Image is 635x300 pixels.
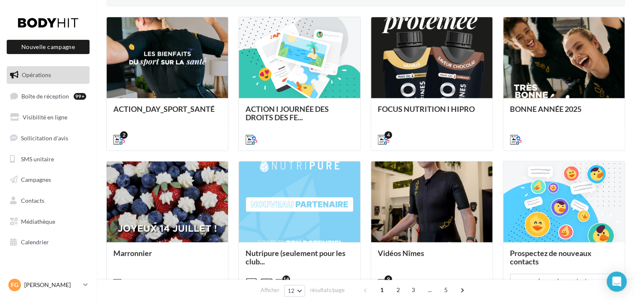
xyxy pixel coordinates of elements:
span: Boîte de réception [21,92,69,99]
span: ... [423,283,436,297]
span: ACTION_DAY_SPORT_SANTÉ [113,104,215,114]
a: Calendrier [5,233,91,251]
a: Campagnes [5,171,91,189]
div: 99+ [74,93,86,100]
div: 14 [282,275,290,283]
span: Opérations [22,71,51,78]
span: Médiathèque [21,218,55,225]
a: Contacts [5,192,91,209]
a: Médiathèque [5,213,91,230]
button: Louer des contacts [510,274,618,288]
div: 9 [384,275,392,283]
span: ACTION I JOURNÉE DES DROITS DES FE... [246,104,329,122]
span: Prospectez de nouveaux contacts [510,248,591,266]
a: Boîte de réception99+ [5,87,91,105]
a: Visibilité en ligne [5,109,91,126]
span: 12 [288,287,295,294]
span: SMS unitaire [21,155,54,162]
button: 12 [284,285,305,297]
span: Contacts [21,197,44,204]
button: Nouvelle campagne [7,40,90,54]
span: Calendrier [21,238,49,246]
div: Open Intercom Messenger [607,272,627,292]
span: Marronnier [113,248,152,258]
span: 1 [375,283,389,297]
span: Visibilité en ligne [23,114,67,121]
span: 2 [392,283,405,297]
span: FOCUS NUTRITION I HIPRO [378,104,475,114]
span: 3 [407,283,420,297]
span: BONNE ANNÉE 2025 [510,104,581,114]
a: SMS unitaire [5,150,91,168]
p: [PERSON_NAME] [24,281,80,289]
a: Sollicitation d'avis [5,129,91,147]
span: Nutripure (seulement pour les club... [246,248,346,266]
span: Vidéos Nîmes [378,248,424,258]
div: 4 [384,131,392,139]
span: 5 [439,283,453,297]
span: FG [11,281,18,289]
a: FG [PERSON_NAME] [7,277,90,293]
a: Opérations [5,66,91,84]
span: Sollicitation d'avis [21,134,68,142]
span: Afficher [261,286,279,294]
span: Campagnes [21,176,51,183]
span: résultats/page [310,286,344,294]
div: 2 [120,131,128,139]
